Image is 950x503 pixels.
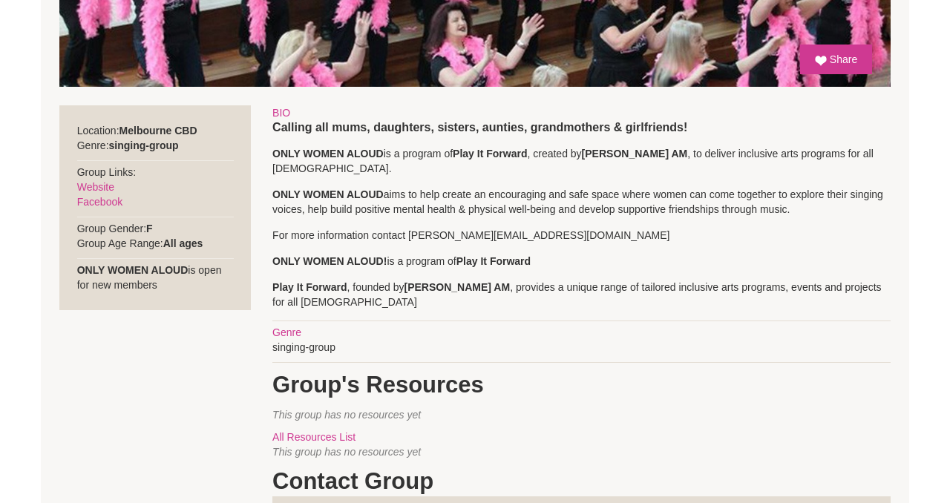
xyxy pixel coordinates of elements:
strong: Melbourne CBD [119,125,197,137]
strong: Calling all mums, daughters, sisters, aunties, grandmothers & girlfriends! [272,121,687,134]
strong: ONLY WOMEN ALOUD [272,148,384,160]
strong: ONLY WOMEN ALOUD [77,264,189,276]
strong: Play It Forward [456,255,531,267]
strong: ONLY WOMEN ALOUD! [272,255,387,267]
strong: singing-group [109,139,179,151]
p: , founded by , provides a unique range of tailored inclusive arts programs, events and projects f... [272,280,891,309]
div: All Resources List [272,430,891,444]
strong: F [146,223,153,234]
strong: [PERSON_NAME] AM [404,281,511,293]
div: Genre [272,325,891,340]
strong: Play It Forward [453,148,527,160]
p: For more information contact [PERSON_NAME][EMAIL_ADDRESS][DOMAIN_NAME] [272,228,891,243]
a: Share [800,45,872,74]
p: is a program of , created by , to deliver inclusive arts programs for all [DEMOGRAPHIC_DATA]. [272,146,891,176]
strong: [PERSON_NAME] AM [582,148,688,160]
span: This group has no resources yet [272,446,421,458]
div: BIO [272,105,891,120]
strong: All ages [163,237,203,249]
h1: Contact Group [272,467,891,496]
a: Website [77,181,114,193]
a: Facebook [77,196,122,208]
h1: Group's Resources [272,370,891,400]
p: is a program of [272,254,891,269]
strong: Play It Forward [272,281,347,293]
span: This group has no resources yet [272,409,421,421]
strong: ONLY WOMEN ALOUD [272,188,384,200]
p: aims to help create an encouraging and safe space where women can come together to explore their ... [272,187,891,217]
div: Location: Genre: Group Links: Group Gender: Group Age Range: is open for new members [59,105,252,310]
